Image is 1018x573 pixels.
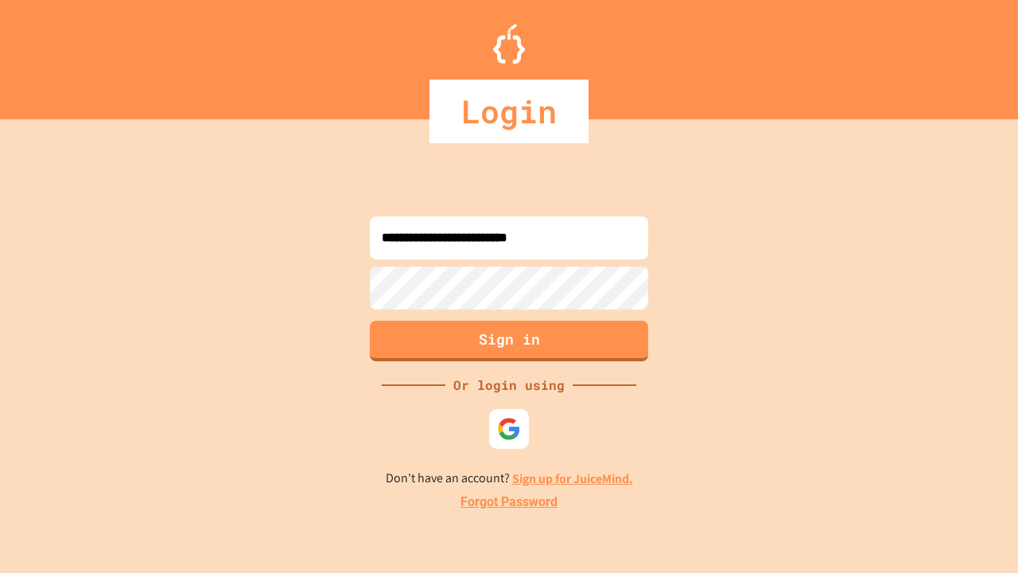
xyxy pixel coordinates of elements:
img: Logo.svg [493,24,525,64]
button: Sign in [370,321,648,361]
a: Sign up for JuiceMind. [512,470,633,487]
img: google-icon.svg [497,417,521,441]
div: Or login using [445,376,573,395]
p: Don't have an account? [386,469,633,489]
a: Forgot Password [460,493,558,512]
div: Login [429,80,589,143]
